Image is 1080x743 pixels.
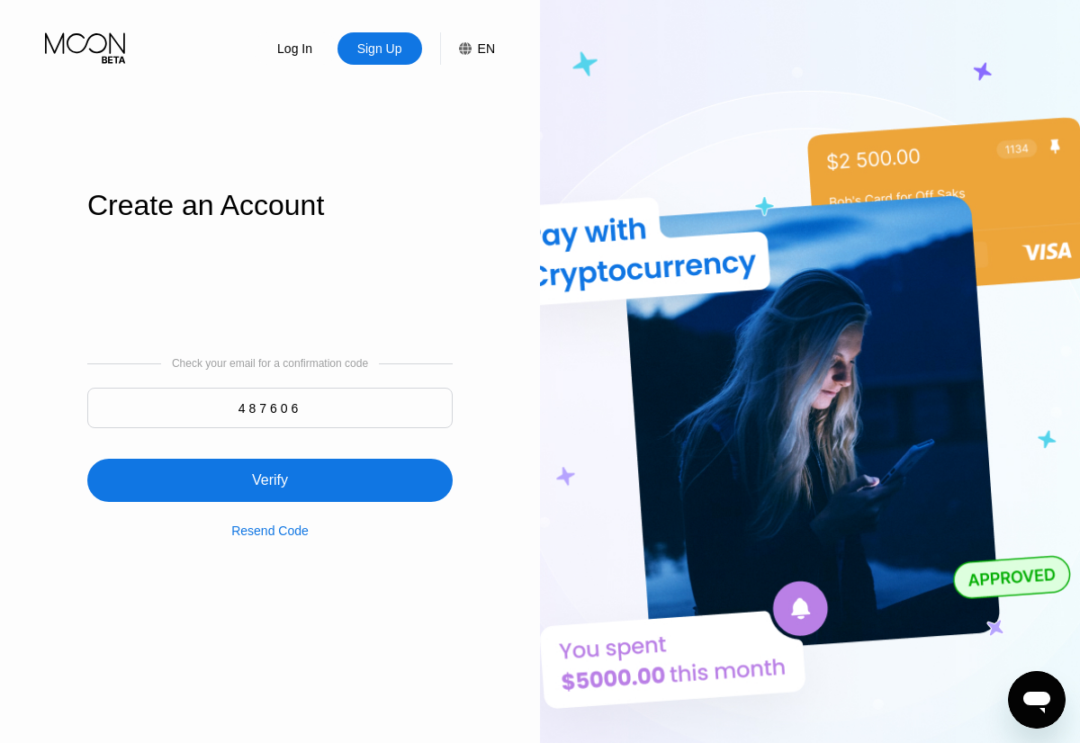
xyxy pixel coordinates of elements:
input: 000000 [87,388,453,428]
div: EN [478,41,495,56]
iframe: Button to launch messaging window [1008,671,1066,729]
div: Log In [275,40,314,58]
div: Resend Code [231,524,309,538]
div: Sign Up [337,32,422,65]
div: Verify [87,437,453,502]
div: Create an Account [87,189,453,222]
div: Verify [252,471,288,489]
div: Sign Up [355,40,404,58]
div: Log In [253,32,337,65]
div: Resend Code [231,502,309,538]
div: Check your email for a confirmation code [172,357,368,370]
div: EN [440,32,495,65]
